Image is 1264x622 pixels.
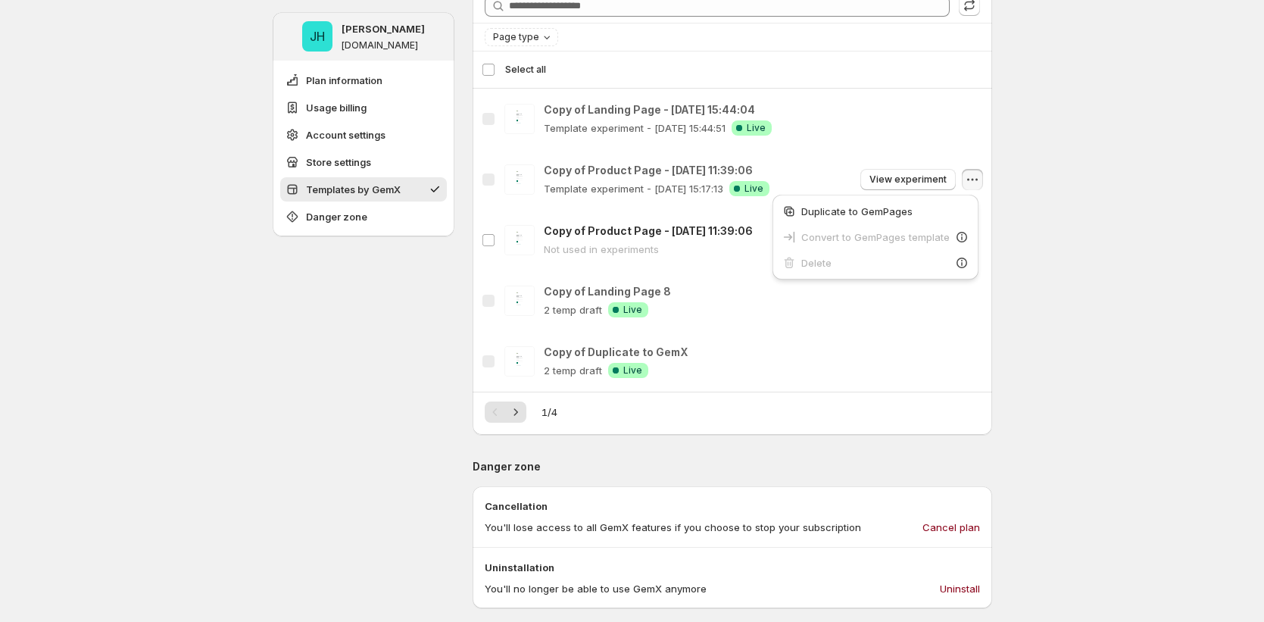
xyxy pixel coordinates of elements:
button: Account settings [280,123,447,147]
span: Convert to GemPages template [801,231,950,243]
p: Not used in experiments [544,242,753,257]
p: Cancellation [485,499,980,514]
span: Jena Hoang [302,21,332,52]
img: Copy of Product Page - Sep 26, 11:39:06 [504,225,535,255]
span: Store settings [306,155,371,170]
text: JH [310,29,325,44]
p: Copy of Duplicate to GemX [544,345,688,360]
button: Next [505,402,526,423]
img: Copy of Landing Page - Sep 30, 15:44:04 [504,104,535,134]
span: Duplicate to GemPages [801,205,913,217]
p: 2 temp draft [544,302,602,317]
span: Usage billing [306,100,367,115]
button: Plan information [280,68,447,92]
p: You'll lose access to all GemX features if you choose to stop your subscription [485,520,861,535]
button: Usage billing [280,95,447,120]
img: Copy of Duplicate to GemX [504,346,535,377]
p: Copy of Landing Page 8 [544,284,671,299]
p: Template experiment - [DATE] 15:17:13 [544,181,723,196]
button: Danger zone [280,205,447,229]
span: Select all [505,64,546,76]
p: [DOMAIN_NAME] [342,39,418,52]
span: Danger zone [306,209,367,224]
span: Live [744,183,763,195]
p: [PERSON_NAME] [342,21,425,36]
span: Account settings [306,127,385,142]
p: 2 temp draft [544,363,602,378]
button: Cancel plan [913,515,989,539]
nav: Pagination [485,402,526,423]
button: View experiment [860,169,956,190]
span: View experiment [869,173,947,186]
span: Cancel plan [922,520,980,535]
span: Uninstall [940,581,980,596]
span: 1 / 4 [541,405,557,420]
span: Live [623,364,642,377]
p: You'll no longer be able to use GemX anymore [485,581,707,596]
p: Template experiment - [DATE] 15:44:51 [544,120,726,136]
button: Store settings [280,150,447,174]
span: Templates by GemX [306,182,401,197]
p: Copy of Landing Page - [DATE] 15:44:04 [544,102,772,117]
button: Templates by GemX [280,177,447,202]
span: Page type [493,31,539,43]
p: Uninstallation [485,560,980,575]
p: Copy of Product Page - [DATE] 11:39:06 [544,163,769,178]
button: Page type [485,29,557,45]
img: Copy of Product Page - Sep 26, 11:39:06 [504,164,535,195]
span: Plan information [306,73,382,88]
p: Danger zone [473,459,992,474]
p: Copy of Product Page - [DATE] 11:39:06 [544,223,753,239]
span: Live [747,122,766,134]
span: Delete [801,257,832,269]
span: Live [623,304,642,316]
img: Copy of Landing Page 8 [504,286,535,316]
button: Uninstall [931,577,989,601]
